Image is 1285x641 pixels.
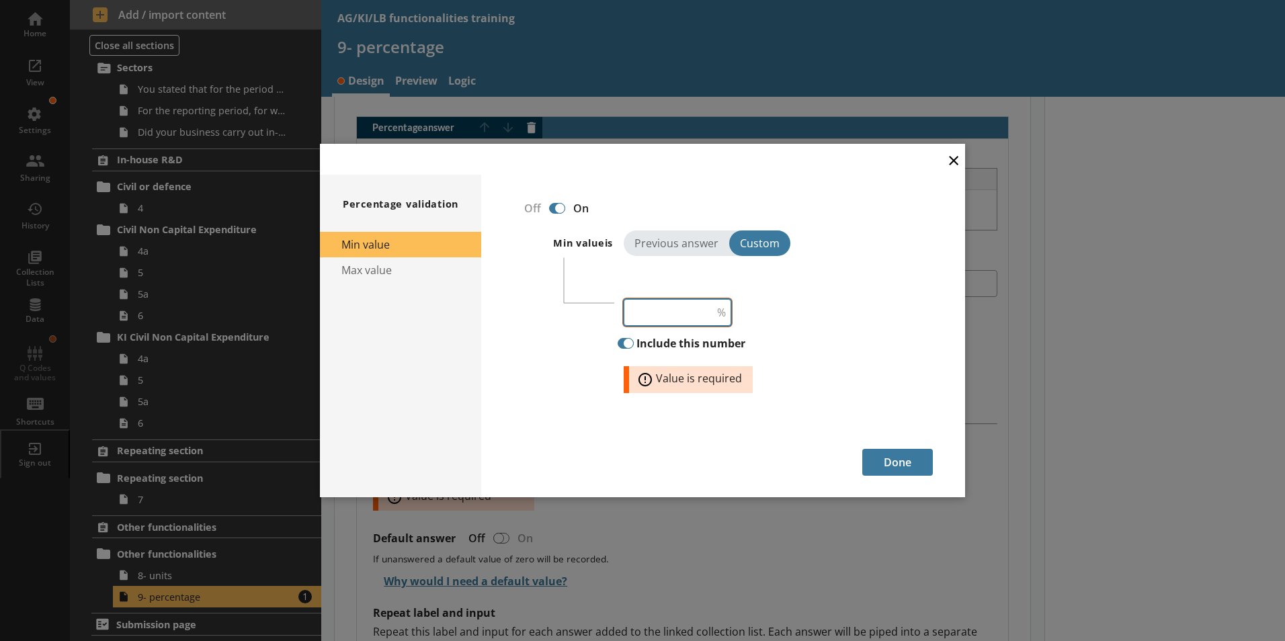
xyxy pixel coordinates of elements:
div: Off [513,201,546,216]
button: Custom [729,230,790,256]
label: Include this number [636,337,745,351]
span: Value is required [634,372,758,388]
button: Close [944,144,964,175]
button: Done [862,449,933,476]
div: On [568,201,599,216]
h1: Min value is [553,237,613,249]
h2: Percentage validation [343,198,458,210]
button: Max value [320,257,481,283]
button: Previous answer [624,230,729,256]
div: % [717,305,726,320]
